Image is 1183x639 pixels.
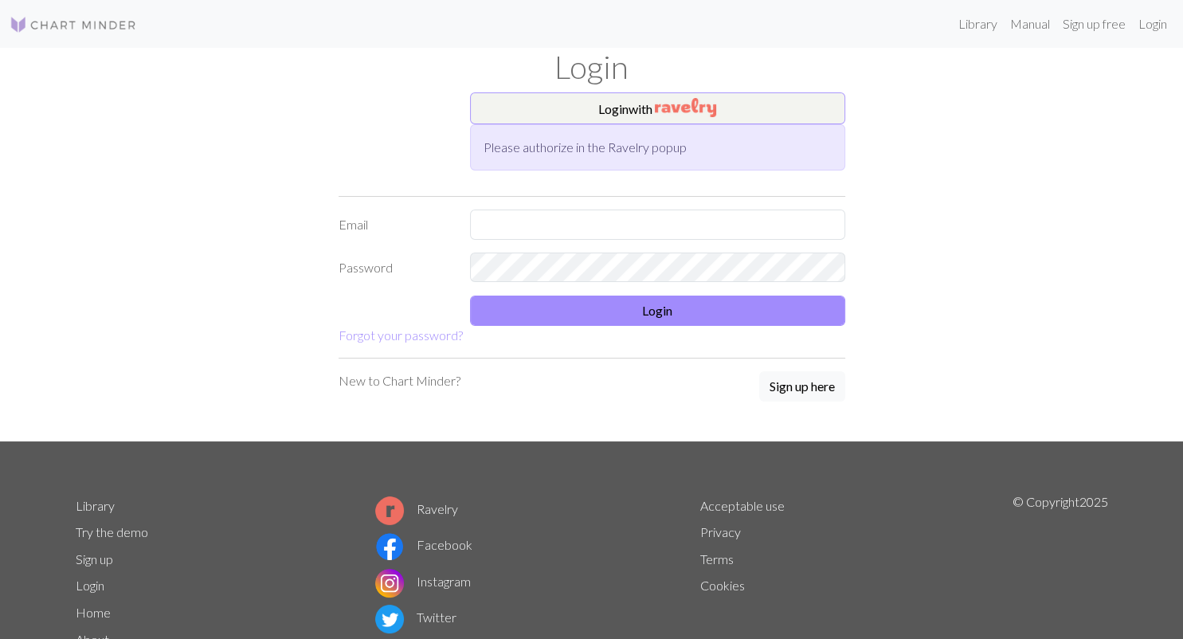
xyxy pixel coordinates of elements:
a: Manual [1004,8,1056,40]
button: Login [470,296,845,326]
img: Facebook logo [375,532,404,561]
img: Twitter logo [375,605,404,633]
img: Ravelry [655,98,716,117]
a: Library [76,498,115,513]
a: Sign up free [1056,8,1132,40]
a: Sign up here [759,371,845,403]
button: Sign up here [759,371,845,402]
img: Instagram logo [375,569,404,598]
label: Email [329,210,460,240]
a: Privacy [700,524,741,539]
a: Twitter [375,610,456,625]
div: Please authorize in the Ravelry popup [470,124,845,171]
a: Instagram [375,574,471,589]
button: Loginwith [470,92,845,124]
a: Try the demo [76,524,148,539]
a: Home [76,605,111,620]
a: Forgot your password? [339,327,463,343]
img: Logo [10,15,137,34]
a: Acceptable use [700,498,785,513]
a: Ravelry [375,501,458,516]
p: New to Chart Minder? [339,371,460,390]
a: Sign up [76,551,113,566]
a: Login [1132,8,1173,40]
a: Login [76,578,104,593]
label: Password [329,253,460,283]
img: Ravelry logo [375,496,404,525]
h1: Login [66,48,1118,86]
a: Library [952,8,1004,40]
a: Facebook [375,537,472,552]
a: Terms [700,551,734,566]
a: Cookies [700,578,745,593]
